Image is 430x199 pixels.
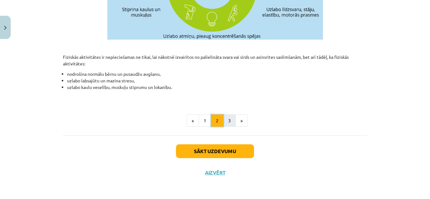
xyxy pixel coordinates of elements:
[203,169,227,176] button: Aizvērt
[199,114,211,127] button: 1
[235,114,248,127] button: »
[187,114,199,127] button: «
[67,84,367,91] li: uzlabo kaulu veselību, muskuļu stiprumu un lokanību.
[63,114,367,127] nav: Page navigation example
[67,77,367,84] li: uzlabo labsajūtu un mazina stresu,
[223,114,236,127] button: 3
[4,26,7,30] img: icon-close-lesson-0947bae3869378f0d4975bcd49f059093ad1ed9edebbc8119c70593378902aed.svg
[176,144,254,158] button: Sākt uzdevumu
[211,114,223,127] button: 2
[67,71,367,77] li: nodrošina normālu bērnu un pusaudžu augšanu,
[63,54,367,67] p: Fiziskās aktivitātes ir nepieciešamas ne tikai, lai nākotnē izvairītos no palielināta svara vai s...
